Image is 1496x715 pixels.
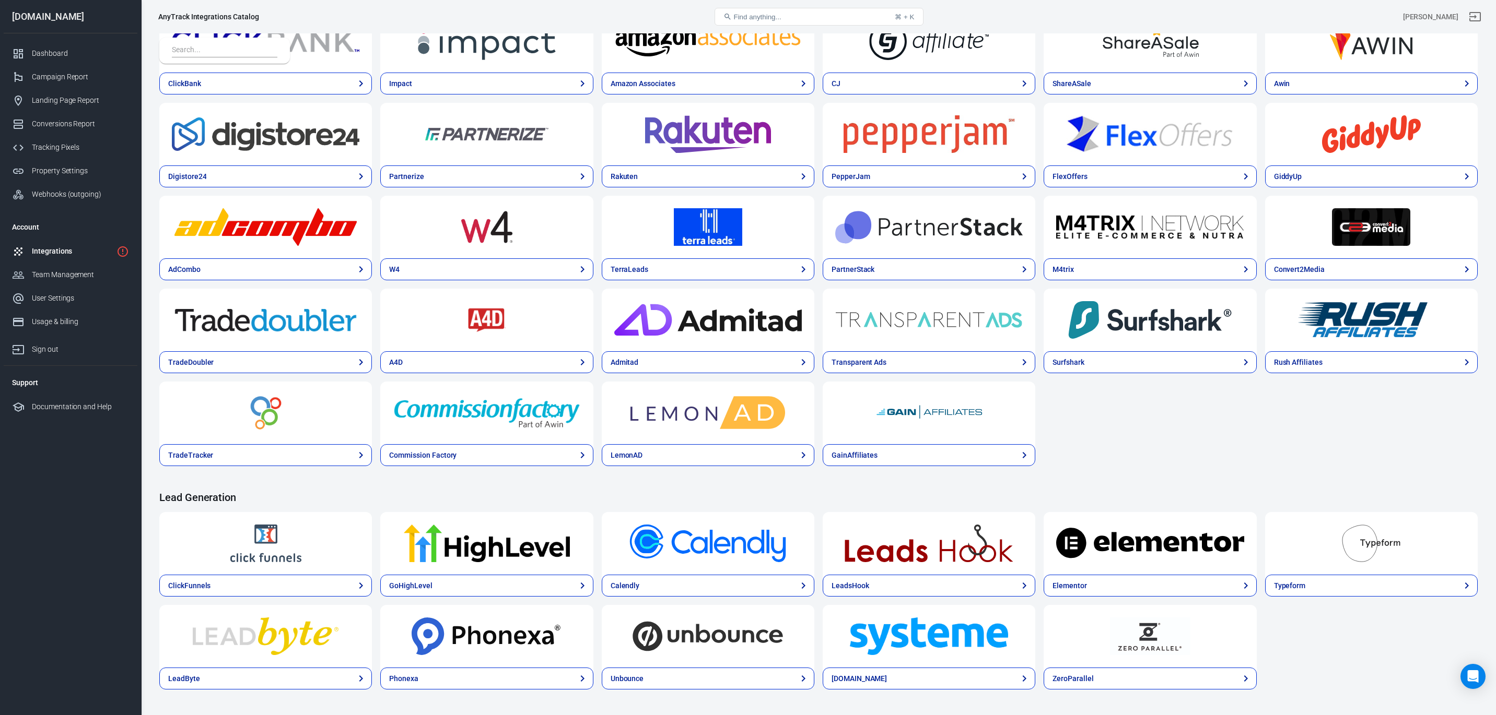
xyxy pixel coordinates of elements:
a: Phonexa [380,668,593,689]
a: Awin [1265,10,1478,73]
div: Typeform [1274,580,1306,591]
a: Admitad [602,289,814,351]
a: Webhooks (outgoing) [4,183,137,206]
img: Transparent Ads [835,301,1023,339]
a: Admitad [602,351,814,373]
a: FlexOffers [1044,103,1256,165]
div: User Settings [32,293,129,304]
div: GoHighLevel [389,580,432,591]
span: Find anything... [734,13,781,21]
a: M4trix [1044,258,1256,280]
img: PartnerStack [835,208,1023,246]
a: Surfshark [1044,351,1256,373]
a: TerraLeads [602,196,814,258]
a: Systeme.io [823,605,1035,668]
a: AdCombo [159,196,372,258]
a: Rush Affiliates [1265,351,1478,373]
a: Digistore24 [159,103,372,165]
a: ClickBank [159,73,372,94]
a: GiddyUp [1265,103,1478,165]
img: Partnerize [393,115,580,153]
img: Awin [1278,22,1465,60]
div: ShareASale [1053,78,1091,89]
div: PartnerStack [832,264,874,275]
a: Property Settings [4,159,137,183]
a: GoHighLevel [380,575,593,597]
div: Property Settings [32,165,129,176]
a: LemonAD [602,382,814,444]
a: User Settings [4,287,137,310]
a: Impact [380,73,593,94]
img: TradeTracker [172,394,359,432]
div: LeadsHook [832,580,869,591]
a: Convert2Media [1265,196,1478,258]
button: Find anything...⌘ + K [715,8,924,26]
div: Conversions Report [32,118,129,129]
div: LemonAD [611,450,643,461]
a: Typeform [1265,512,1478,575]
img: M4trix [1056,208,1244,246]
div: Unbounce [611,673,644,684]
a: Rush Affiliates [1265,289,1478,351]
svg: 1 networks not verified yet [116,245,129,258]
a: Tracking Pixels [4,136,137,159]
div: M4trix [1053,264,1074,275]
div: Tracking Pixels [32,142,129,153]
div: Usage & billing [32,316,129,327]
div: TradeTracker [168,450,213,461]
div: Awin [1274,78,1290,89]
div: Rush Affiliates [1274,357,1323,368]
a: Transparent Ads [823,289,1035,351]
img: Impact [393,22,580,60]
div: [DOMAIN_NAME] [832,673,887,684]
div: Open Intercom Messenger [1460,664,1486,689]
a: W4 [380,258,593,280]
img: TradeDoubler [172,301,359,339]
div: W4 [389,264,400,275]
img: ZeroParallel [1056,617,1244,655]
img: Phonexa [393,617,580,655]
a: ClickFunnels [159,575,372,597]
a: A4D [380,289,593,351]
a: PartnerStack [823,196,1035,258]
div: PepperJam [832,171,870,182]
a: Integrations [4,240,137,263]
img: FlexOffers [1056,115,1244,153]
li: Support [4,370,137,395]
div: Transparent Ads [832,357,886,368]
img: Calendly [614,525,802,562]
img: PepperJam [835,115,1023,153]
a: Awin [1265,73,1478,94]
a: GiddyUp [1265,165,1478,187]
img: Convert2Media [1278,208,1465,246]
a: Impact [380,10,593,73]
a: Elementor [1044,512,1256,575]
a: PepperJam [823,103,1035,165]
a: CJ [823,73,1035,94]
a: AdCombo [159,258,372,280]
a: TradeDoubler [159,351,372,373]
img: AdCombo [172,208,359,246]
a: GoHighLevel [380,512,593,575]
a: ZeroParallel [1044,668,1256,689]
img: Elementor [1056,525,1244,562]
a: TradeTracker [159,444,372,466]
img: Amazon Associates [614,22,802,60]
a: M4trix [1044,196,1256,258]
img: Rush Affiliates [1278,301,1465,339]
a: ZeroParallel [1044,605,1256,668]
a: TerraLeads [602,258,814,280]
div: Campaign Report [32,71,129,82]
img: Admitad [614,301,802,339]
div: Calendly [611,580,640,591]
img: Digistore24 [172,115,359,153]
a: FlexOffers [1044,165,1256,187]
li: Account [4,214,137,240]
div: Landing Page Report [32,95,129,106]
img: W4 [393,208,580,246]
a: A4D [380,351,593,373]
div: Commission Factory [389,450,457,461]
img: ClickFunnels [172,525,359,562]
div: ClickFunnels [168,580,211,591]
a: Amazon Associates [602,73,814,94]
